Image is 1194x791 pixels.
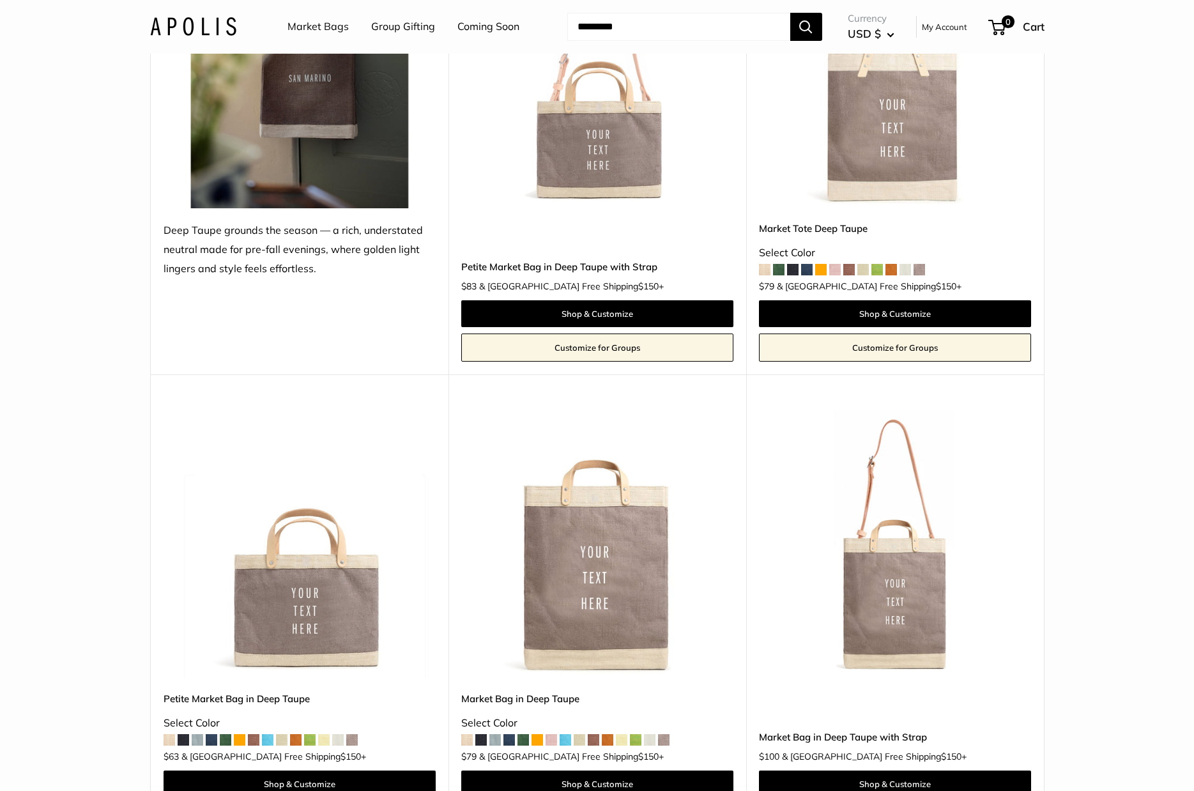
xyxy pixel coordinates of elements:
[759,751,779,762] span: $100
[164,221,436,279] div: Deep Taupe grounds the season — a rich, understated neutral made for pre-fall evenings, where gol...
[457,17,519,36] a: Coming Soon
[759,300,1031,327] a: Shop & Customize
[759,221,1031,236] a: Market Tote Deep Taupe
[638,751,659,762] span: $150
[759,243,1031,263] div: Select Color
[777,282,961,291] span: & [GEOGRAPHIC_DATA] Free Shipping +
[150,17,236,36] img: Apolis
[341,751,361,762] span: $150
[181,752,366,761] span: & [GEOGRAPHIC_DATA] Free Shipping +
[990,17,1045,37] a: 0 Cart
[461,406,733,679] img: Market Bag in Deep Taupe
[479,282,664,291] span: & [GEOGRAPHIC_DATA] Free Shipping +
[1023,20,1045,33] span: Cart
[848,24,894,44] button: USD $
[848,27,881,40] span: USD $
[164,406,436,679] img: Petite Market Bag in Deep Taupe
[461,691,733,706] a: Market Bag in Deep Taupe
[759,334,1031,362] a: Customize for Groups
[922,19,967,35] a: My Account
[461,300,733,327] a: Shop & Customize
[638,280,659,292] span: $150
[164,691,436,706] a: Petite Market Bag in Deep Taupe
[287,17,349,36] a: Market Bags
[164,406,436,679] a: Petite Market Bag in Deep TaupePetite Market Bag in Deep Taupe
[936,280,956,292] span: $150
[1001,15,1014,28] span: 0
[461,280,477,292] span: $83
[461,751,477,762] span: $79
[759,730,1031,744] a: Market Bag in Deep Taupe with Strap
[371,17,435,36] a: Group Gifting
[790,13,822,41] button: Search
[848,10,894,27] span: Currency
[782,752,967,761] span: & [GEOGRAPHIC_DATA] Free Shipping +
[461,334,733,362] a: Customize for Groups
[479,752,664,761] span: & [GEOGRAPHIC_DATA] Free Shipping +
[941,751,961,762] span: $150
[567,13,790,41] input: Search...
[461,714,733,733] div: Select Color
[164,751,179,762] span: $63
[461,259,733,274] a: Petite Market Bag in Deep Taupe with Strap
[164,714,436,733] div: Select Color
[759,406,1031,679] a: Market Bag in Deep Taupe with StrapMarket Bag in Deep Taupe with Strap
[461,406,733,679] a: Market Bag in Deep TaupeMarket Bag in Deep Taupe
[759,406,1031,679] img: Market Bag in Deep Taupe with Strap
[759,280,774,292] span: $79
